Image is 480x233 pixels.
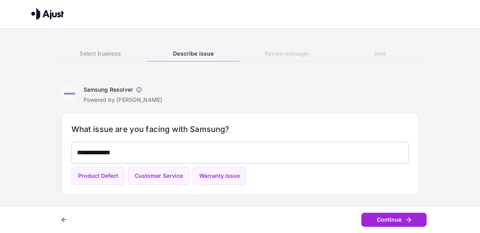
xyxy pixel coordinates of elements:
[147,49,240,58] h6: Describe issue
[128,167,189,185] button: Customer Service
[361,213,426,227] button: Continue
[240,49,333,58] h6: Review message
[333,49,426,58] h6: Sent
[71,123,409,135] h6: What issue are you facing with Samsung?
[54,49,147,58] h6: Select business
[84,86,133,94] h6: Samsung Resolver
[193,167,246,185] button: Warranty Issue
[71,167,125,185] button: Product Defect
[84,96,162,104] p: Powered by [PERSON_NAME]
[31,8,64,20] img: Ajust
[62,86,77,101] img: Samsung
